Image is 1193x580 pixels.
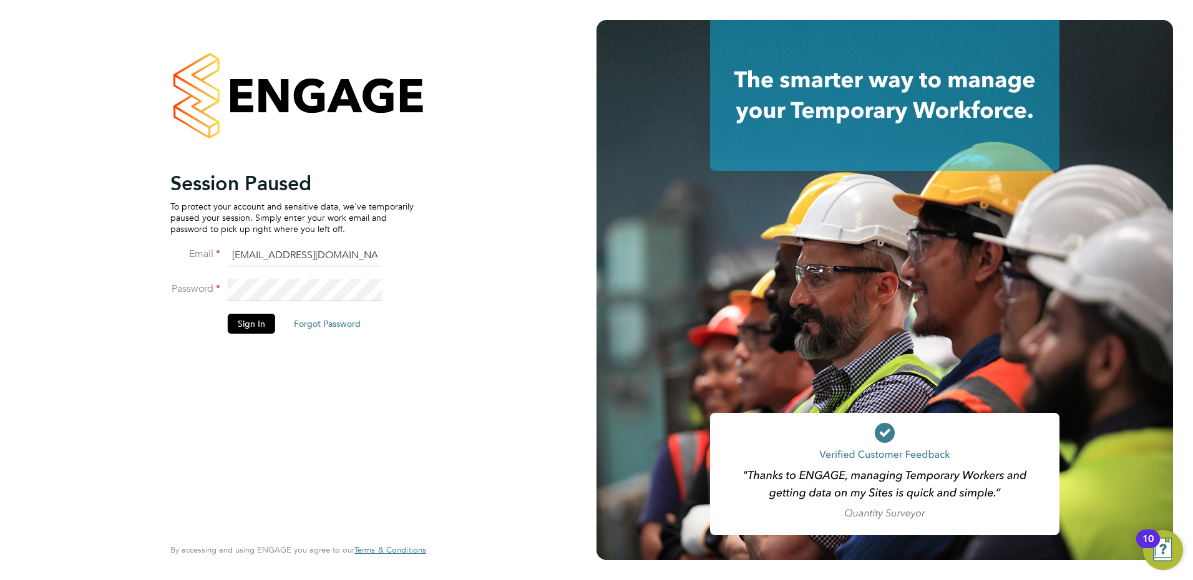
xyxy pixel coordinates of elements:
button: Forgot Password [284,314,371,334]
button: Open Resource Center, 10 new notifications [1143,530,1183,570]
a: Terms & Conditions [354,545,426,555]
label: Email [170,248,220,261]
h2: Session Paused [170,171,414,196]
span: By accessing and using ENGAGE you agree to our [170,544,426,555]
p: To protect your account and sensitive data, we've temporarily paused your session. Simply enter y... [170,201,414,235]
div: 10 [1142,539,1154,555]
label: Password [170,283,220,296]
input: Enter your work email... [228,244,382,267]
button: Sign In [228,314,275,334]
